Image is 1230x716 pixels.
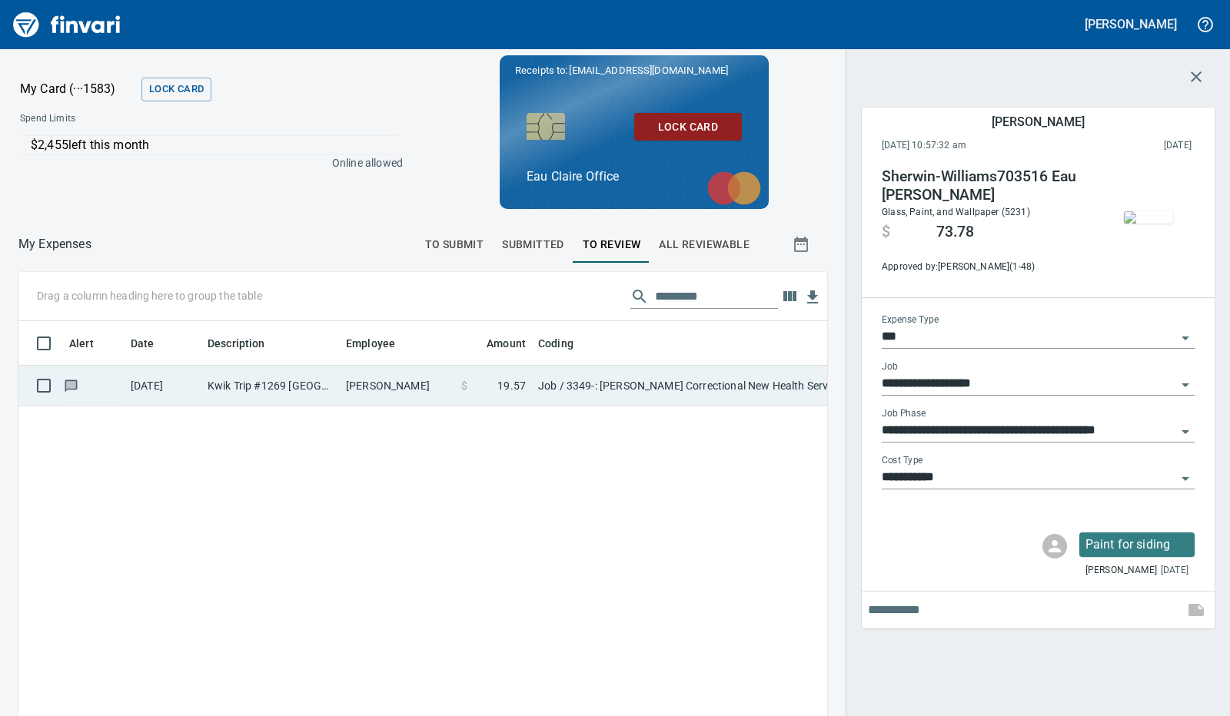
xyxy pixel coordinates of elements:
[9,6,125,43] img: Finvari
[583,235,641,254] span: To Review
[1085,535,1188,554] p: Paint for siding
[778,285,801,308] button: Choose columns to display
[20,80,135,98] p: My Card (···1583)
[149,81,204,98] span: Lock Card
[208,334,265,353] span: Description
[567,63,729,78] span: [EMAIL_ADDRESS][DOMAIN_NAME]
[1175,327,1196,349] button: Open
[141,78,211,101] button: Lock Card
[936,223,974,241] span: 73.78
[69,334,114,353] span: Alert
[346,334,415,353] span: Employee
[340,366,455,406] td: [PERSON_NAME]
[532,366,916,406] td: Job / 3349-: [PERSON_NAME] Correctional New Health Services Unit / [PHONE_NUMBER]: Fuel for Gener...
[131,334,175,353] span: Date
[8,155,403,171] p: Online allowed
[487,334,526,353] span: Amount
[18,235,91,254] p: My Expenses
[1081,12,1181,36] button: [PERSON_NAME]
[882,223,890,241] span: $
[1175,468,1196,489] button: Open
[1178,58,1215,95] button: Close transaction
[634,113,742,141] button: Lock Card
[125,366,201,406] td: [DATE]
[527,167,742,186] p: Eau Claire Office
[1085,563,1157,578] span: [PERSON_NAME]
[18,235,91,254] nav: breadcrumb
[208,334,285,353] span: Description
[992,114,1084,130] h5: [PERSON_NAME]
[538,334,593,353] span: Coding
[778,226,827,263] button: Show transactions within a particular date range
[882,363,898,372] label: Job
[882,456,923,466] label: Cost Type
[1085,16,1177,32] h5: [PERSON_NAME]
[882,167,1091,204] h4: Sherwin-Williams703516 Eau [PERSON_NAME]
[515,63,753,78] p: Receipts to:
[1178,592,1215,628] span: This records your note into the expense. If you would like to send a message to an employee inste...
[1065,138,1192,154] span: This charge was settled by the merchant and appears on the 2025/10/04 statement.
[882,316,939,325] label: Expense Type
[69,334,94,353] span: Alert
[659,235,750,254] span: All Reviewable
[497,378,526,393] span: 19.57
[538,334,573,353] span: Coding
[882,409,926,419] label: Job Phase
[1161,563,1188,578] span: [DATE]
[425,235,484,254] span: To Submit
[131,334,155,353] span: Date
[700,164,769,213] img: mastercard.svg
[37,288,262,303] p: Drag a column heading here to group the table
[882,138,1065,154] span: [DATE] 10:57:32 am
[201,366,340,406] td: Kwik Trip #1269 [GEOGRAPHIC_DATA] WI
[1175,421,1196,443] button: Open
[1124,211,1173,224] img: receipts%2Fmarketjohnson%2F2025-10-14%2F7EoQjcTlMQeykoQ4HikGh9djkTK2__uvrUFRm21bWqpMtDmDNZ_thumb.jpg
[882,207,1030,217] span: Glass, Paint, and Wallpaper (5231)
[467,334,526,353] span: Amount
[20,111,238,127] span: Spend Limits
[1175,374,1196,396] button: Open
[63,380,79,390] span: Has messages
[502,235,564,254] span: Submitted
[346,334,395,353] span: Employee
[31,136,398,154] p: $2,455 left this month
[461,378,467,393] span: $
[882,260,1091,275] span: Approved by: [PERSON_NAME] ( 1-48 )
[647,118,730,137] span: Lock Card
